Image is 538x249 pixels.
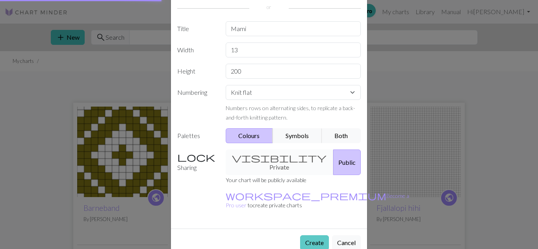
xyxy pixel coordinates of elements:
small: Your chart will be publicly available [226,177,306,183]
button: Public [333,149,361,175]
label: Numbering [173,85,221,122]
small: Numbers rows on alternating sides, to replicate a back-and-forth knitting pattern. [226,105,355,121]
label: Sharing [173,149,221,175]
small: to create private charts [226,192,409,208]
label: Palettes [173,128,221,143]
span: workspace_premium [226,190,386,201]
label: Width [173,42,221,57]
button: Symbols [273,128,322,143]
button: Both [322,128,361,143]
a: Become a Pro user [226,192,409,208]
button: Colours [226,128,273,143]
label: Height [173,64,221,79]
label: Title [173,21,221,36]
